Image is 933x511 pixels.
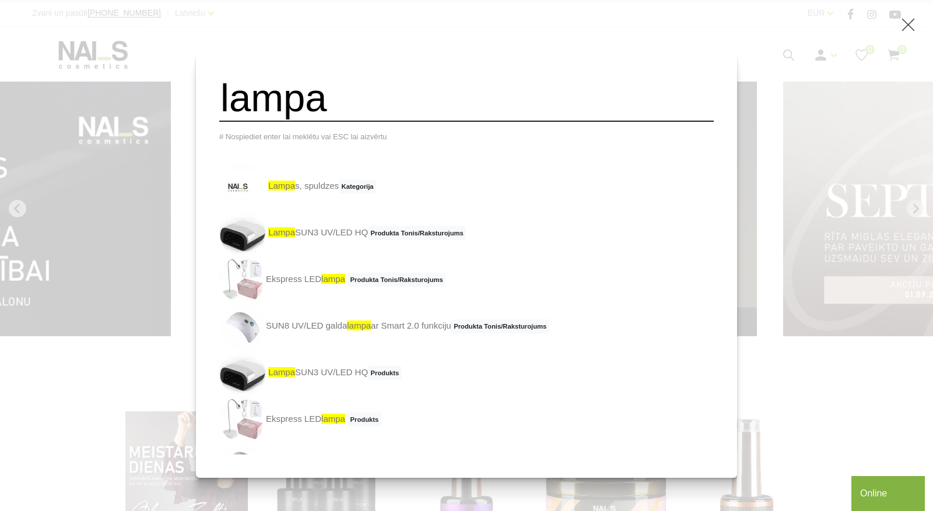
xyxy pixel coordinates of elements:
[219,210,266,256] img: Modelis: SUNUV 3 Jauda: 48W Viļņu garums: 365+405nm Kalpošanas ilgums: 50000 HRS Pogas vadība:10s...
[368,226,466,240] span: Produkta Tonis/Raksturojums
[348,413,381,427] span: Produkts
[348,273,446,287] span: Produkta Tonis/Raksturojums
[268,181,295,191] span: lampa
[219,210,466,256] a: lampaSUN3 UV/LED HQProdukta Tonis/Raksturojums
[219,75,714,122] input: Meklēt produktus ...
[339,179,376,193] span: Kategorija
[268,227,295,237] span: lampa
[219,132,387,141] span: # Nospiediet enter lai meklētu vai ESC lai aizvērtu
[219,350,402,396] a: lampaSUN3 UV/LED HQProdukts
[368,366,402,380] span: Produkts
[219,303,266,350] img: Sun8 - pārnēsājama UV LED lampa. Specifikācijas: - Darbojas ar VISIEM gēliem un gēla lakām - Auto...
[219,443,485,489] a: SUN8 UV/LED galdalampaar Smart 2.0 funkcijuProdukts
[268,367,295,377] span: lampa
[321,414,345,424] span: lampa
[321,274,345,284] span: lampa
[219,303,549,350] a: SUN8 UV/LED galdalampaar Smart 2.0 funkcijuProdukta Tonis/Raksturojums
[219,256,446,303] a: Ekspress LEDlampa Produkta Tonis/Raksturojums
[219,396,381,443] a: Ekspress LEDlampa Produkts
[347,320,371,330] span: lampa
[851,474,927,511] iframe: chat widget
[219,256,266,303] img: Ekspress LED lampa. Ideāli piemērota šī brīža aktuālākajai gēla nagu pieaudzēšanas metodei - eksp...
[451,319,549,333] span: Produkta Tonis/Raksturojums
[219,163,376,210] a: lampas, spuldzesKategorija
